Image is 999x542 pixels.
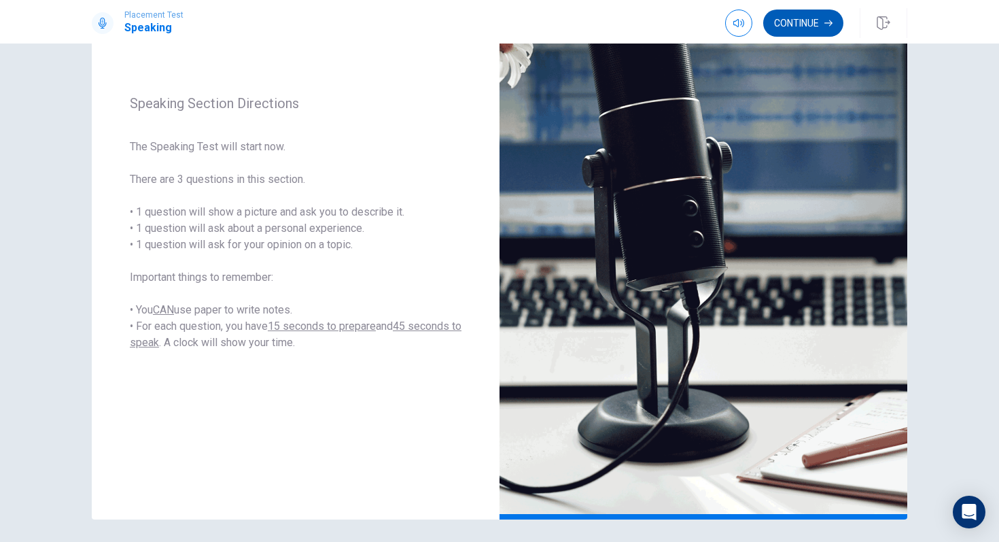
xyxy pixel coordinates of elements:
[153,303,174,316] u: CAN
[953,496,985,528] div: Open Intercom Messenger
[268,320,376,333] u: 15 seconds to prepare
[763,10,843,37] button: Continue
[124,20,183,36] h1: Speaking
[130,139,461,351] span: The Speaking Test will start now. There are 3 questions in this section. • 1 question will show a...
[130,95,461,112] span: Speaking Section Directions
[124,10,183,20] span: Placement Test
